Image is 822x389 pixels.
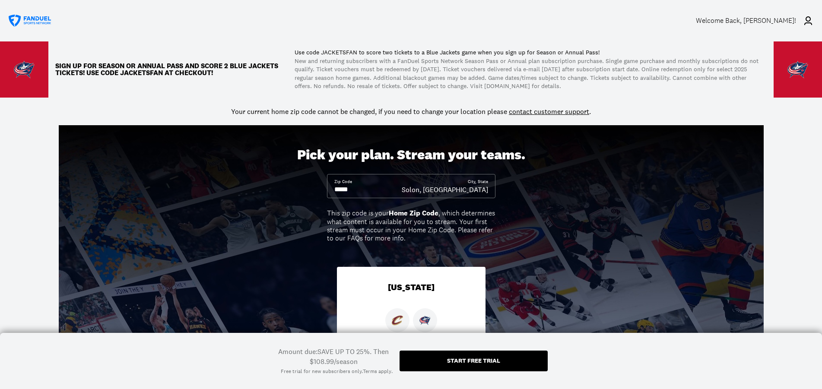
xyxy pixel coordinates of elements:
p: NBA [390,332,404,343]
p: Sign up for Season or Annual Pass and score 2 Blue Jackets TICKETS! Use code JACKETSFAN at checkout! [55,63,288,76]
div: City, State [468,179,488,185]
a: Terms apply [363,368,391,375]
img: Team Logo [14,59,35,80]
div: Amount due: SAVE UP TO 25%. Then $108.99/season [275,347,393,366]
a: Welcome Back, [PERSON_NAME]! [696,9,813,33]
p: New and returning subscribers with a FanDuel Sports Network Season Pass or Annual plan subscripti... [295,57,760,91]
img: Blue Jackets [419,315,431,326]
div: Pick your plan. Stream your teams. [297,147,525,163]
b: Home Zip Code [389,209,438,218]
img: Team Logo [787,59,808,80]
img: Cavaliers [392,315,403,326]
div: Welcome Back , [PERSON_NAME]! [696,16,796,25]
div: This zip code is your , which determines what content is available for you to stream. Your first ... [327,209,495,242]
p: Use code JACKETSFAN to score two tickets to a Blue Jackets game when you sign up for Season or An... [295,48,760,57]
a: contact customer support [509,107,589,116]
div: Your current home zip code cannot be changed, if you need to change your location please . [231,106,591,117]
div: Solon, [GEOGRAPHIC_DATA] [402,185,488,194]
p: NHL [418,332,432,343]
div: Free trial for new subscribers only. . [281,368,393,375]
div: Start free trial [447,357,500,364]
div: Zip Code [334,179,352,185]
div: [US_STATE] [337,267,486,308]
